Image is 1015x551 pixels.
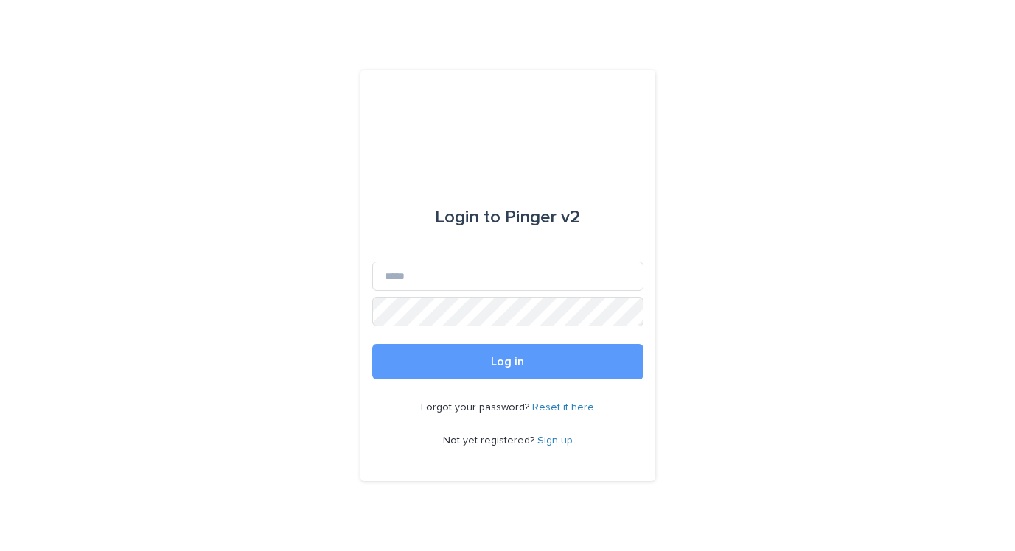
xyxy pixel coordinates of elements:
span: Login to [435,208,500,226]
span: Not yet registered? [443,435,537,446]
span: Log in [491,356,524,368]
div: Pinger v2 [435,197,580,238]
a: Sign up [537,435,573,446]
button: Log in [372,344,643,379]
img: mTgBEunGTSyRkCgitkcU [454,105,561,150]
span: Forgot your password? [421,402,532,413]
a: Reset it here [532,402,594,413]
